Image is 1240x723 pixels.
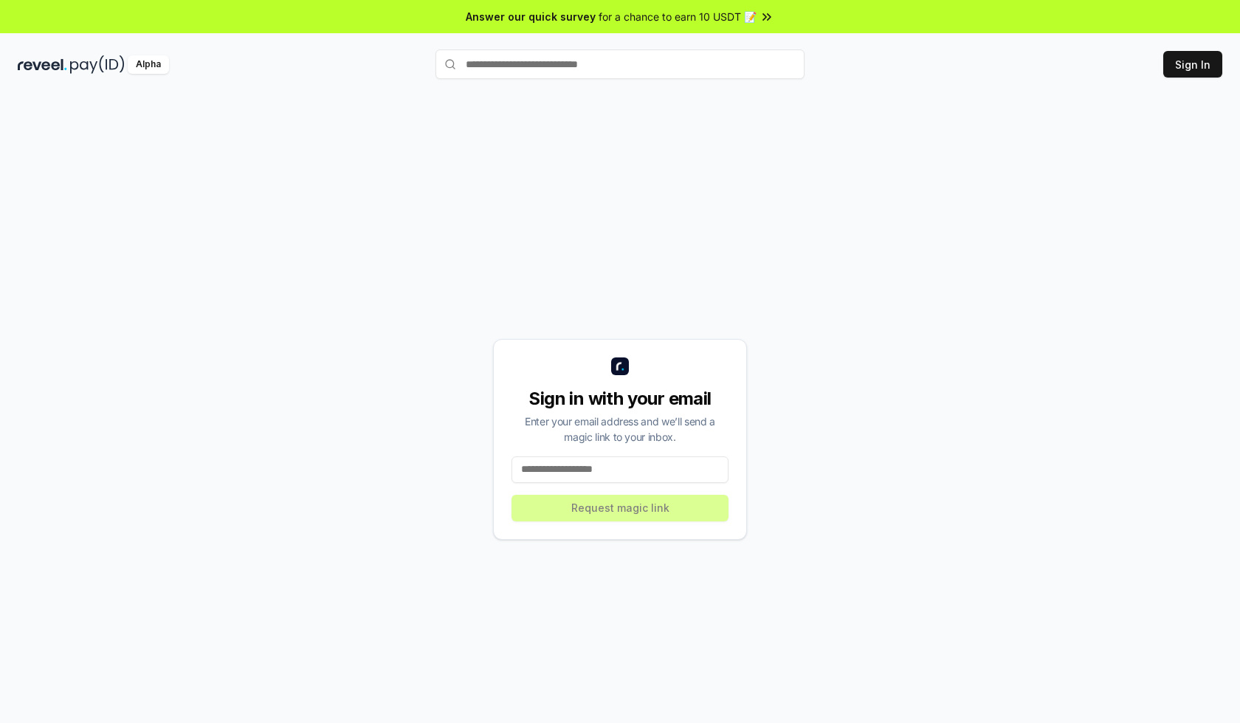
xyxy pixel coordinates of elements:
[466,9,596,24] span: Answer our quick survey
[70,55,125,74] img: pay_id
[512,387,728,411] div: Sign in with your email
[512,414,728,445] div: Enter your email address and we’ll send a magic link to your inbox.
[611,357,629,375] img: logo_small
[128,55,169,74] div: Alpha
[1163,51,1222,78] button: Sign In
[599,9,757,24] span: for a chance to earn 10 USDT 📝
[18,55,67,74] img: reveel_dark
